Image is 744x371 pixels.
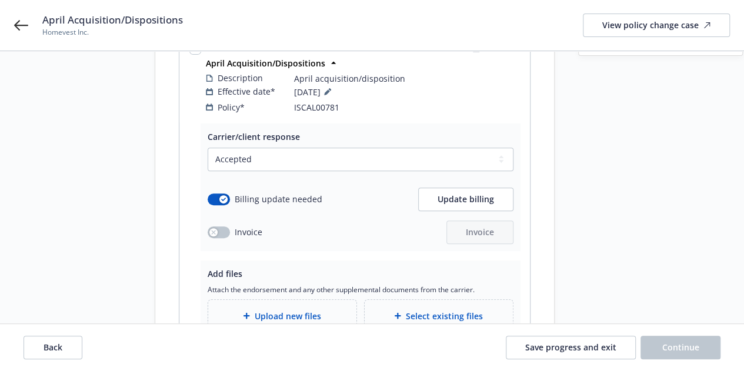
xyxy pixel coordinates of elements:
span: Invoice [466,226,494,238]
span: Effective date* [218,85,275,98]
span: April acquisition/disposition [294,72,405,85]
span: Upload new files [255,310,321,322]
span: Description [218,72,263,84]
span: Billing update needed [235,193,322,205]
span: Homevest Inc. [42,27,183,38]
div: View policy change case [602,14,710,36]
span: ISCAL00781 [294,101,339,113]
span: Back [44,342,62,353]
div: Select existing files [364,299,513,333]
span: Attach the endorsement and any other supplemental documents from the carrier. [208,285,513,295]
a: View policy change case [583,14,730,37]
span: [DATE] [294,85,335,99]
button: Invoice [446,220,513,244]
span: Carrier/client response [208,131,300,142]
span: April Acquisition/Dispositions [42,13,183,27]
span: Save progress and exit [525,342,616,353]
button: Back [24,336,82,359]
span: Policy* [218,101,245,113]
button: Update billing [418,188,513,211]
span: Invoice [235,226,262,238]
div: Upload new files [208,299,357,333]
span: Add files [208,268,242,279]
strong: April Acquisition/Dispositions [206,58,325,69]
button: Save progress and exit [506,336,636,359]
button: Continue [640,336,720,359]
span: Select existing files [406,310,483,322]
span: Continue [662,342,699,353]
span: Exposure - Change [206,44,289,54]
span: Update billing [438,193,494,205]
